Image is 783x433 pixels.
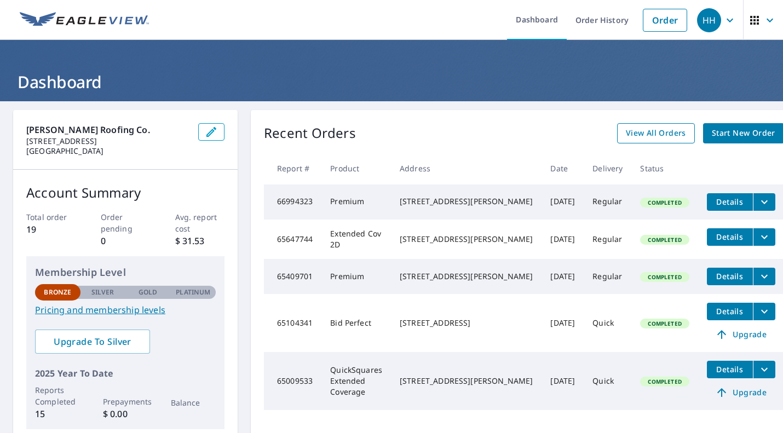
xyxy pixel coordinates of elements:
[753,228,775,246] button: filesDropdownBtn-65647744
[584,294,631,352] td: Quick
[631,152,698,184] th: Status
[641,320,688,327] span: Completed
[171,397,216,408] p: Balance
[400,234,533,245] div: [STREET_ADDRESS][PERSON_NAME]
[176,287,210,297] p: Platinum
[713,328,769,341] span: Upgrade
[26,123,189,136] p: [PERSON_NAME] Roofing Co.
[264,184,321,220] td: 66994323
[264,352,321,410] td: 65009533
[707,384,775,401] a: Upgrade
[712,126,775,140] span: Start New Order
[713,271,746,281] span: Details
[264,294,321,352] td: 65104341
[321,220,391,259] td: Extended Cov 2D
[264,220,321,259] td: 65647744
[643,9,687,32] a: Order
[44,336,141,348] span: Upgrade To Silver
[264,123,356,143] p: Recent Orders
[264,152,321,184] th: Report #
[707,361,753,378] button: detailsBtn-65009533
[641,199,688,206] span: Completed
[400,317,533,328] div: [STREET_ADDRESS]
[101,211,151,234] p: Order pending
[391,152,542,184] th: Address
[264,259,321,294] td: 65409701
[584,184,631,220] td: Regular
[13,71,770,93] h1: Dashboard
[26,223,76,236] p: 19
[584,152,631,184] th: Delivery
[542,294,584,352] td: [DATE]
[26,146,189,156] p: [GEOGRAPHIC_DATA]
[713,364,746,374] span: Details
[20,12,149,28] img: EV Logo
[91,287,114,297] p: Silver
[713,232,746,242] span: Details
[584,352,631,410] td: Quick
[321,352,391,410] td: QuickSquares Extended Coverage
[542,184,584,220] td: [DATE]
[321,259,391,294] td: Premium
[707,193,753,211] button: detailsBtn-66994323
[707,228,753,246] button: detailsBtn-65647744
[707,326,775,343] a: Upgrade
[103,396,148,407] p: Prepayments
[26,183,224,203] p: Account Summary
[321,184,391,220] td: Premium
[35,303,216,316] a: Pricing and membership levels
[101,234,151,247] p: 0
[753,193,775,211] button: filesDropdownBtn-66994323
[321,152,391,184] th: Product
[542,352,584,410] td: [DATE]
[542,259,584,294] td: [DATE]
[707,303,753,320] button: detailsBtn-65104341
[542,220,584,259] td: [DATE]
[753,361,775,378] button: filesDropdownBtn-65009533
[35,384,80,407] p: Reports Completed
[641,273,688,281] span: Completed
[44,287,71,297] p: Bronze
[175,211,225,234] p: Avg. report cost
[400,271,533,282] div: [STREET_ADDRESS][PERSON_NAME]
[35,330,150,354] a: Upgrade To Silver
[35,367,216,380] p: 2025 Year To Date
[584,220,631,259] td: Regular
[175,234,225,247] p: $ 31.53
[321,294,391,352] td: Bid Perfect
[400,196,533,207] div: [STREET_ADDRESS][PERSON_NAME]
[26,211,76,223] p: Total order
[713,197,746,207] span: Details
[697,8,721,32] div: HH
[753,303,775,320] button: filesDropdownBtn-65104341
[400,376,533,386] div: [STREET_ADDRESS][PERSON_NAME]
[542,152,584,184] th: Date
[617,123,695,143] a: View All Orders
[584,259,631,294] td: Regular
[35,265,216,280] p: Membership Level
[713,386,769,399] span: Upgrade
[139,287,157,297] p: Gold
[641,378,688,385] span: Completed
[626,126,686,140] span: View All Orders
[26,136,189,146] p: [STREET_ADDRESS]
[713,306,746,316] span: Details
[641,236,688,244] span: Completed
[103,407,148,420] p: $ 0.00
[35,407,80,420] p: 15
[753,268,775,285] button: filesDropdownBtn-65409701
[707,268,753,285] button: detailsBtn-65409701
